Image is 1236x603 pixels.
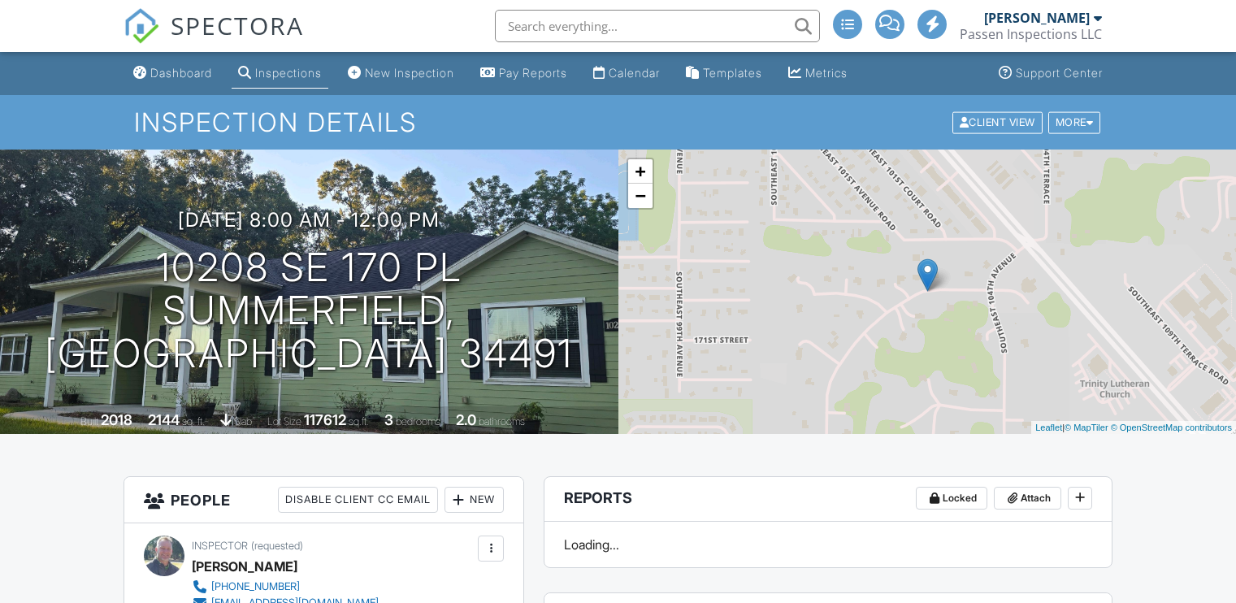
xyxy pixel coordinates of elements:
div: New [445,487,504,513]
div: Inspections [255,66,322,80]
span: Lot Size [267,415,301,427]
h3: [DATE] 8:00 am - 12:00 pm [178,209,440,231]
span: SPECTORA [171,8,304,42]
span: Built [80,415,98,427]
span: Inspector [192,540,248,552]
a: Calendar [587,59,666,89]
a: [PHONE_NUMBER] [192,579,379,595]
div: Dashboard [150,66,212,80]
div: [PERSON_NAME] [192,554,297,579]
div: Passen Inspections LLC [960,26,1102,42]
span: bathrooms [479,415,525,427]
span: (requested) [251,540,303,552]
a: Zoom out [628,184,653,208]
div: Templates [703,66,762,80]
span: slab [234,415,252,427]
a: SPECTORA [124,22,304,56]
div: Pay Reports [499,66,567,80]
a: Metrics [782,59,854,89]
div: New Inspection [365,66,454,80]
h1: Inspection Details [134,108,1102,137]
a: New Inspection [341,59,461,89]
a: Pay Reports [474,59,574,89]
div: [PHONE_NUMBER] [211,580,300,593]
a: Client View [951,115,1047,128]
div: 2144 [148,411,180,428]
a: Dashboard [127,59,219,89]
span: sq. ft. [182,415,205,427]
a: © MapTiler [1065,423,1108,432]
div: 2018 [101,411,132,428]
a: Templates [679,59,769,89]
div: 3 [384,411,393,428]
a: Zoom in [628,159,653,184]
h1: 10208 SE 170 Pl SUMMERFIELD, [GEOGRAPHIC_DATA] 34491 [26,246,592,375]
h3: People [124,477,523,523]
div: Metrics [805,66,848,80]
div: Client View [952,111,1043,133]
div: Disable Client CC Email [278,487,438,513]
div: Support Center [1016,66,1103,80]
div: 117612 [304,411,346,428]
a: Support Center [992,59,1109,89]
span: sq.ft. [349,415,369,427]
a: Leaflet [1035,423,1062,432]
div: 2.0 [456,411,476,428]
div: Calendar [609,66,660,80]
div: [PERSON_NAME] [984,10,1090,26]
input: Search everything... [495,10,820,42]
div: | [1031,421,1236,435]
span: bedrooms [396,415,440,427]
img: The Best Home Inspection Software - Spectora [124,8,159,44]
a: Inspections [232,59,328,89]
div: More [1048,111,1101,133]
a: © OpenStreetMap contributors [1111,423,1232,432]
